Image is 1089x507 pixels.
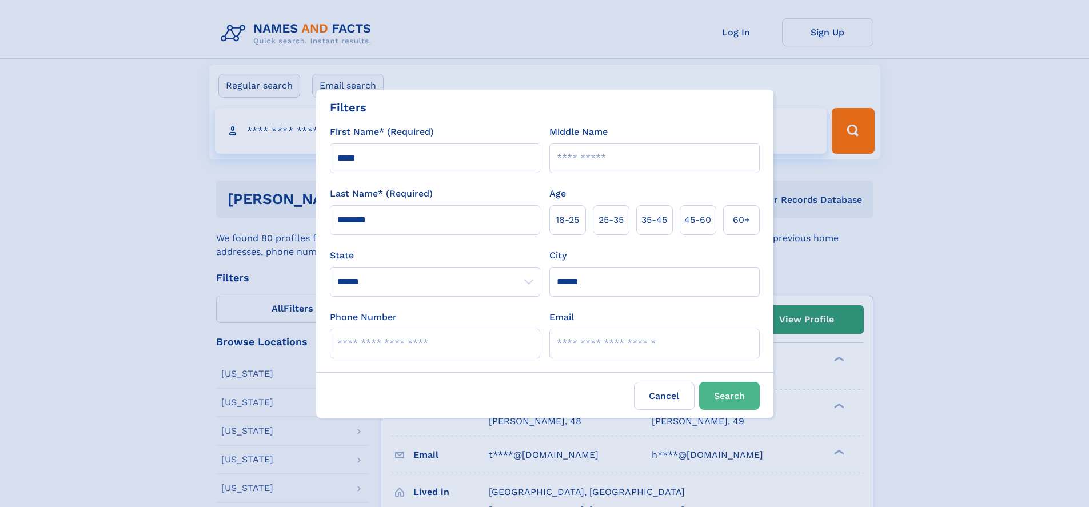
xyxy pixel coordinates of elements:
[641,213,667,227] span: 35‑45
[330,99,366,116] div: Filters
[699,382,760,410] button: Search
[684,213,711,227] span: 45‑60
[549,249,567,262] label: City
[549,125,608,139] label: Middle Name
[330,310,397,324] label: Phone Number
[733,213,750,227] span: 60+
[556,213,579,227] span: 18‑25
[549,187,566,201] label: Age
[549,310,574,324] label: Email
[634,382,695,410] label: Cancel
[599,213,624,227] span: 25‑35
[330,125,434,139] label: First Name* (Required)
[330,249,540,262] label: State
[330,187,433,201] label: Last Name* (Required)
